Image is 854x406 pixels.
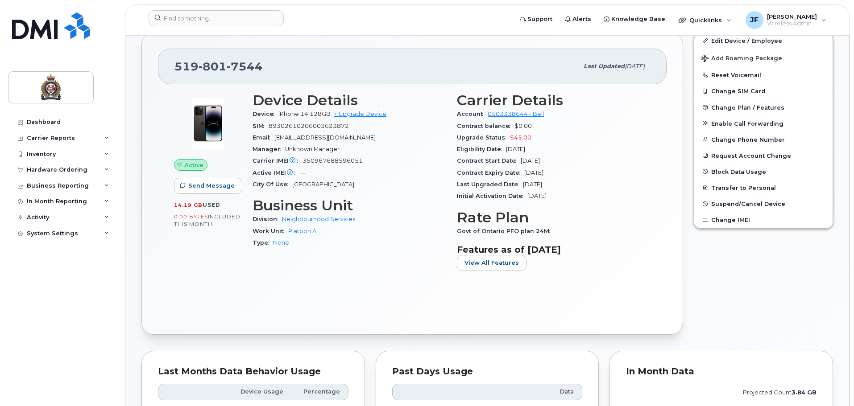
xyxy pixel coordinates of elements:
span: — [300,169,306,176]
a: Alerts [559,10,597,28]
h3: Device Details [253,92,446,108]
a: Platoon A [288,228,316,234]
span: Account [457,111,488,117]
span: Quicklinks [689,16,722,24]
span: JF [750,15,759,25]
span: Initial Activation Date [457,193,527,199]
button: Change SIM Card [694,83,833,99]
span: SIM [253,123,269,129]
button: Enable Call Forwarding [694,115,833,131]
span: [DATE] [625,63,645,70]
button: Suspend/Cancel Device [694,196,833,212]
a: 0503338644 - Bell [488,111,544,117]
a: + Upgrade Device [334,111,386,117]
span: [DATE] [527,193,547,199]
span: 89302610206003623872 [269,123,349,129]
button: Reset Voicemail [694,67,833,83]
button: Add Roaming Package [694,49,833,67]
span: Contract Expiry Date [457,169,524,176]
span: Send Message [188,181,235,190]
span: Support [527,15,552,24]
button: Change IMEI [694,212,833,228]
span: Email [253,134,274,141]
span: 801 [199,60,227,73]
button: Send Message [174,178,242,194]
a: Edit Device / Employee [694,33,833,49]
span: Last Upgraded Date [457,181,523,188]
th: Device Usage [228,384,291,400]
a: Neighbourhood Services [282,216,355,222]
a: None [273,239,289,246]
span: Type [253,239,273,246]
span: Suspend/Cancel Device [711,201,785,207]
span: Carrier IMEI [253,157,303,164]
span: 350967688596051 [303,157,363,164]
button: View All Features [457,255,526,271]
span: 7544 [227,60,263,73]
span: Contract Start Date [457,157,521,164]
span: $0.00 [514,123,532,129]
span: Manager [253,146,285,152]
div: Justin Faria [739,11,833,29]
span: Change Plan / Features [711,104,784,111]
span: Division [253,216,282,222]
button: Transfer to Personal [694,180,833,196]
th: Percentage [291,384,348,400]
span: Device [253,111,278,117]
button: Request Account Change [694,148,833,164]
span: Eligibility Date [457,146,506,152]
span: Govt of Ontario PFO plan 24M [457,228,554,234]
span: Alerts [572,15,591,24]
tspan: 3.84 GB [792,389,817,396]
input: Find something... [149,10,284,26]
span: [PERSON_NAME] [767,13,817,20]
th: Data [497,384,582,400]
span: Active IMEI [253,169,300,176]
span: Enable Call Forwarding [711,120,784,127]
button: Block Data Usage [694,164,833,180]
span: Unknown Manager [285,146,340,152]
span: 14.19 GB [174,202,203,208]
span: [DATE] [506,146,525,152]
span: [GEOGRAPHIC_DATA] [292,181,354,188]
span: [DATE] [521,157,540,164]
span: 519 [174,60,263,73]
img: image20231002-3703462-njx0qo.jpeg [181,97,235,150]
span: Work Unit [253,228,288,234]
div: In Month Data [626,367,817,376]
span: 0.00 Bytes [174,213,208,220]
span: Add Roaming Package [701,55,782,63]
span: [EMAIL_ADDRESS][DOMAIN_NAME] [274,134,376,141]
a: Support [514,10,559,28]
span: Contract balance [457,123,514,129]
span: Knowledge Base [611,15,665,24]
text: projected count [743,389,817,396]
div: Last Months Data Behavior Usage [158,367,348,376]
span: [DATE] [523,181,542,188]
span: [DATE] [524,169,543,176]
span: City Of Use [253,181,292,188]
div: Quicklinks [672,11,738,29]
span: View All Features [464,258,519,267]
h3: Business Unit [253,197,446,213]
span: Last updated [584,63,625,70]
h3: Rate Plan [457,209,651,226]
button: Change Phone Number [694,131,833,148]
span: Wireless Admin [767,20,817,27]
span: $45.00 [510,134,531,141]
span: Upgrade Status [457,134,510,141]
h3: Features as of [DATE] [457,244,651,255]
div: Past Days Usage [392,367,583,376]
h3: Carrier Details [457,92,651,108]
button: Change Plan / Features [694,99,833,115]
span: used [203,201,220,208]
a: Knowledge Base [597,10,672,28]
span: Active [184,161,203,169]
span: iPhone 14 128GB [278,111,331,117]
